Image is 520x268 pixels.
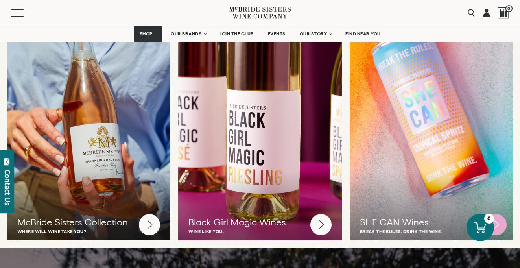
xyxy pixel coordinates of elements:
a: JOIN THE CLUB [215,26,259,42]
span: JOIN THE CLUB [220,31,254,37]
span: OUR BRANDS [171,31,201,37]
div: 0 [484,214,494,224]
h3: Black Girl Magic Wines [188,216,331,229]
div: Contact Us [4,170,11,205]
span: SHOP [139,31,153,37]
span: FIND NEAR YOU [345,31,381,37]
h3: SHE CAN Wines [360,216,503,229]
span: 0 [505,5,513,12]
a: EVENTS [263,26,291,42]
p: Wine like you. [188,229,331,234]
button: Mobile Menu Trigger [11,9,39,17]
a: OUR STORY [295,26,337,42]
span: OUR STORY [300,31,327,37]
a: SHOP [134,26,162,42]
a: OUR BRANDS [166,26,211,42]
span: EVENTS [268,31,286,37]
a: FIND NEAR YOU [340,26,386,42]
p: Where will wine take you? [17,229,160,234]
p: Break the rules. Drink the wine. [360,229,503,234]
h3: McBride Sisters Collection [17,216,160,229]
